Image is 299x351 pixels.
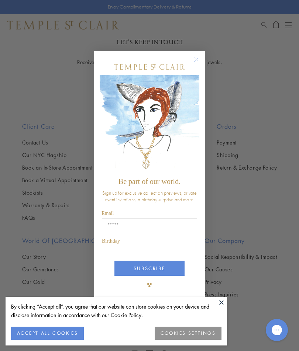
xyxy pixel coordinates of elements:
[114,64,185,70] img: Temple St. Clair
[155,327,221,340] button: COOKIES SETTINGS
[118,177,181,185] span: Be part of our world.
[102,218,197,232] input: Email
[142,278,157,292] img: TSC
[102,238,120,244] span: Birthday
[262,316,292,344] iframe: Gorgias live chat messenger
[114,261,185,276] button: SUBSCRIBE
[102,190,197,203] span: Sign up for exclusive collection previews, private event invitations, a birthday surprise and more.
[102,211,114,216] span: Email
[195,59,205,68] button: Close dialog
[11,327,84,340] button: ACCEPT ALL COOKIES
[11,302,221,319] div: By clicking “Accept all”, you agree that our website can store cookies on your device and disclos...
[100,75,199,174] img: c4a9eb12-d91a-4d4a-8ee0-386386f4f338.jpeg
